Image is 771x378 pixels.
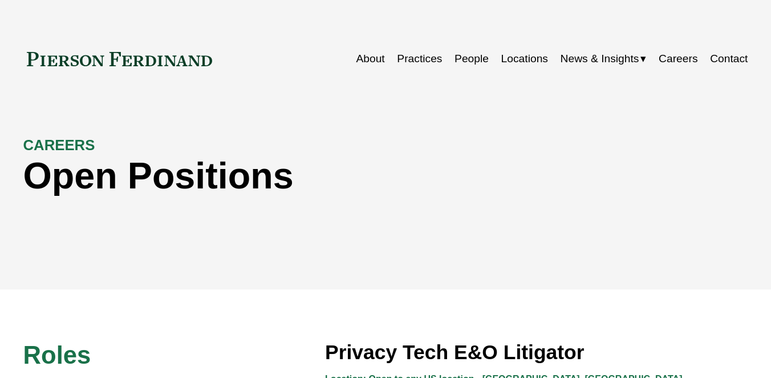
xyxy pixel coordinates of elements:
[561,48,647,70] a: folder dropdown
[356,48,384,70] a: About
[23,137,95,153] strong: CAREERS
[397,48,442,70] a: Practices
[325,340,748,365] h3: Privacy Tech E&O Litigator
[23,155,567,197] h1: Open Positions
[659,48,697,70] a: Careers
[455,48,489,70] a: People
[501,48,548,70] a: Locations
[561,49,639,69] span: News & Insights
[710,48,748,70] a: Contact
[23,341,91,369] span: Roles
